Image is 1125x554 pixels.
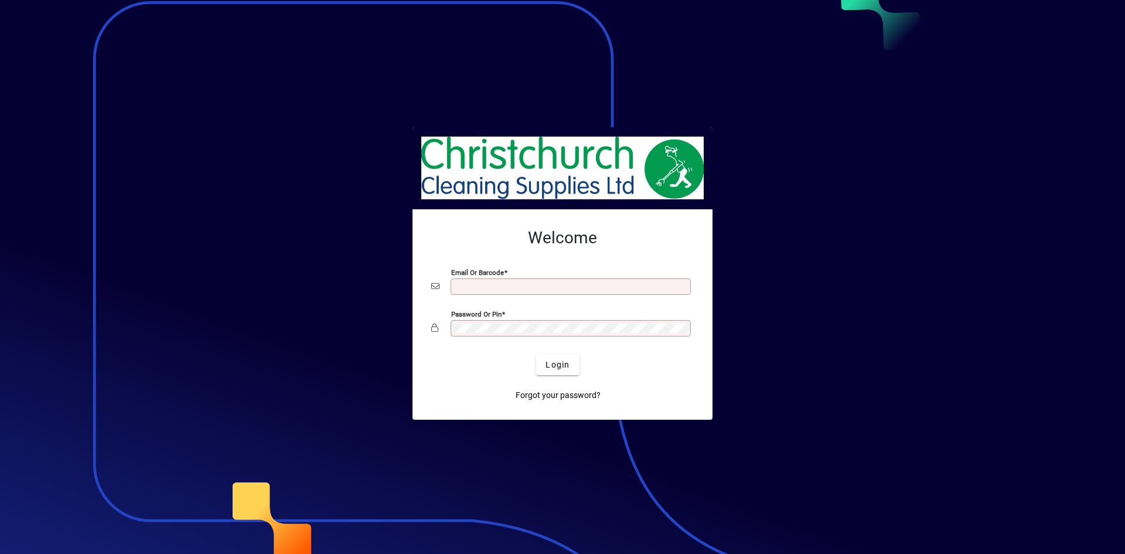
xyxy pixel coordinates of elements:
[451,310,502,318] mat-label: Password or Pin
[546,359,570,371] span: Login
[536,354,579,375] button: Login
[451,268,504,277] mat-label: Email or Barcode
[431,228,694,248] h2: Welcome
[516,389,601,402] span: Forgot your password?
[511,385,605,406] a: Forgot your password?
